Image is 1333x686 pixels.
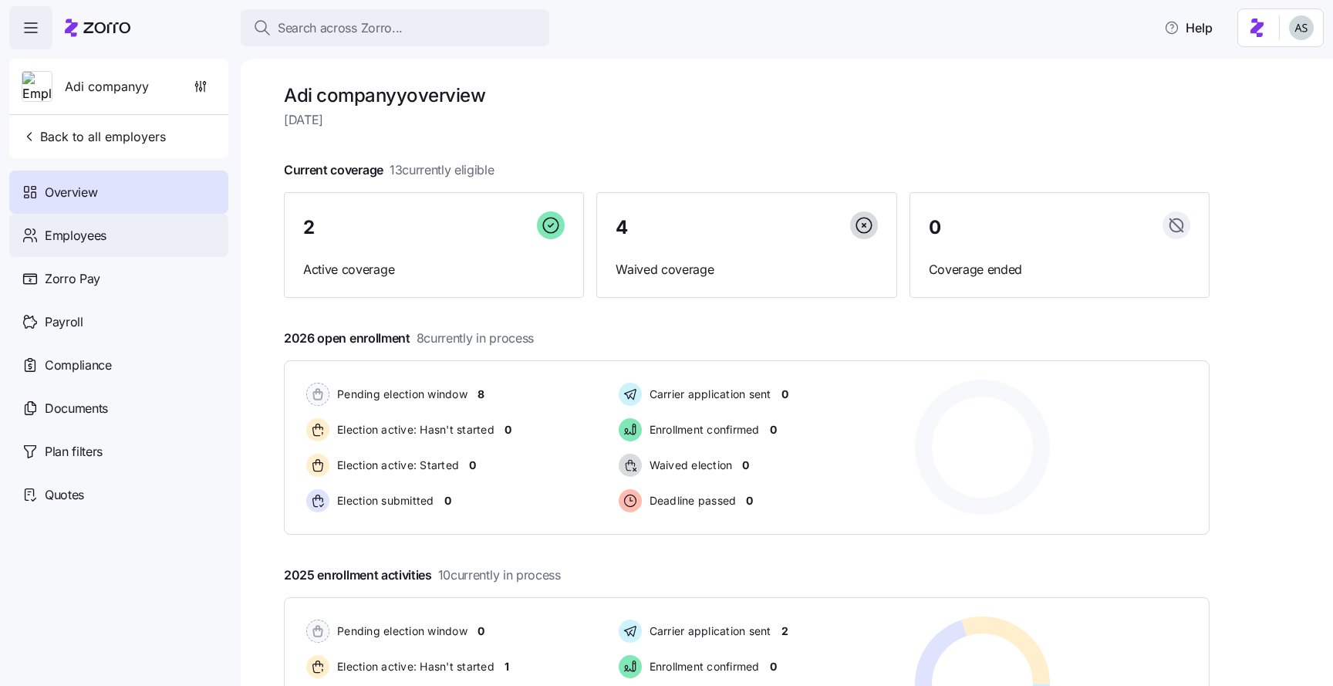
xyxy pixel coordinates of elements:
[284,566,561,585] span: 2025 enrollment activities
[616,218,628,237] span: 4
[9,473,228,516] a: Quotes
[781,623,788,639] span: 2
[1289,15,1314,40] img: c4d3a52e2a848ea5f7eb308790fba1e4
[478,623,484,639] span: 0
[616,260,877,279] span: Waived coverage
[45,269,100,289] span: Zorro Pay
[645,458,733,473] span: Waived election
[390,161,494,180] span: 13 currently eligible
[9,387,228,430] a: Documents
[332,623,467,639] span: Pending election window
[284,161,494,180] span: Current coverage
[45,399,108,418] span: Documents
[645,422,760,438] span: Enrollment confirmed
[770,422,777,438] span: 0
[417,329,534,348] span: 8 currently in process
[929,260,1190,279] span: Coverage ended
[746,493,753,509] span: 0
[22,127,166,146] span: Back to all employers
[9,300,228,343] a: Payroll
[505,422,511,438] span: 0
[645,659,760,674] span: Enrollment confirmed
[645,493,737,509] span: Deadline passed
[303,260,565,279] span: Active coverage
[781,387,788,402] span: 0
[15,121,172,152] button: Back to all employers
[9,430,228,473] a: Plan filters
[332,387,467,402] span: Pending election window
[45,226,106,245] span: Employees
[332,659,494,674] span: Election active: Hasn't started
[1164,19,1213,37] span: Help
[332,422,494,438] span: Election active: Hasn't started
[742,458,749,473] span: 0
[65,77,149,96] span: Adi companyy
[332,493,434,509] span: Election submitted
[241,9,549,46] button: Search across Zorro...
[45,485,84,505] span: Quotes
[284,110,1210,130] span: [DATE]
[9,257,228,300] a: Zorro Pay
[45,356,112,375] span: Compliance
[284,83,1210,107] h1: Adi companyy overview
[9,171,228,214] a: Overview
[438,566,561,585] span: 10 currently in process
[45,183,97,202] span: Overview
[505,659,509,674] span: 1
[645,623,771,639] span: Carrier application sent
[9,214,228,257] a: Employees
[9,343,228,387] a: Compliance
[770,659,777,674] span: 0
[469,458,476,473] span: 0
[478,387,484,402] span: 8
[929,218,941,237] span: 0
[278,19,403,38] span: Search across Zorro...
[444,493,451,509] span: 0
[22,72,52,103] img: Employer logo
[45,442,103,461] span: Plan filters
[645,387,771,402] span: Carrier application sent
[1152,12,1225,43] button: Help
[45,313,83,332] span: Payroll
[303,218,315,237] span: 2
[332,458,459,473] span: Election active: Started
[284,329,534,348] span: 2026 open enrollment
